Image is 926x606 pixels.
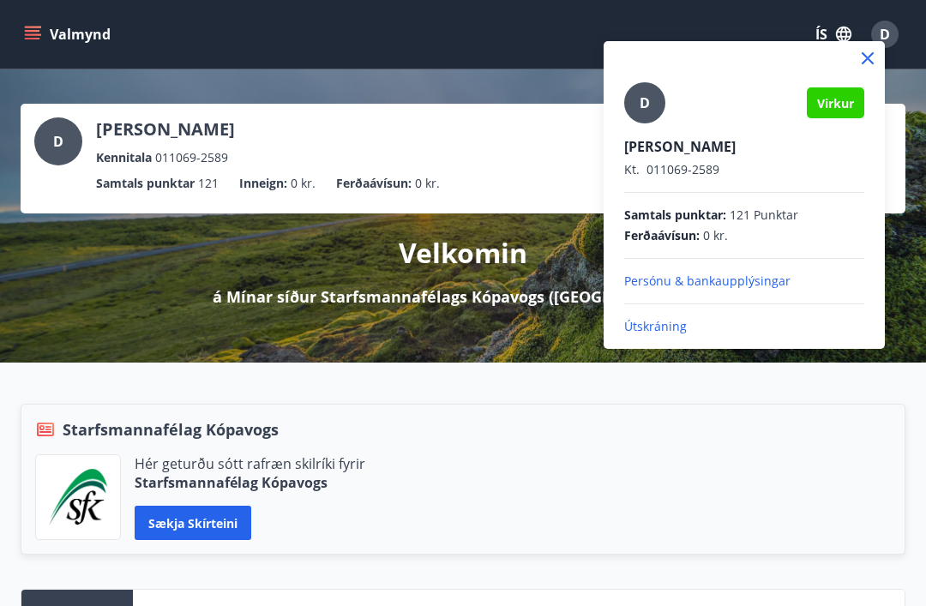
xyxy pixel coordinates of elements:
span: Ferðaávísun : [624,227,700,244]
span: Virkur [817,95,854,111]
span: 121 Punktar [730,207,798,224]
p: Útskráning [624,318,864,335]
span: D [640,93,650,112]
p: Persónu & bankaupplýsingar [624,273,864,290]
span: Samtals punktar : [624,207,726,224]
span: Kt. [624,161,640,177]
p: [PERSON_NAME] [624,137,864,156]
p: 011069-2589 [624,161,864,178]
span: 0 kr. [703,227,728,244]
